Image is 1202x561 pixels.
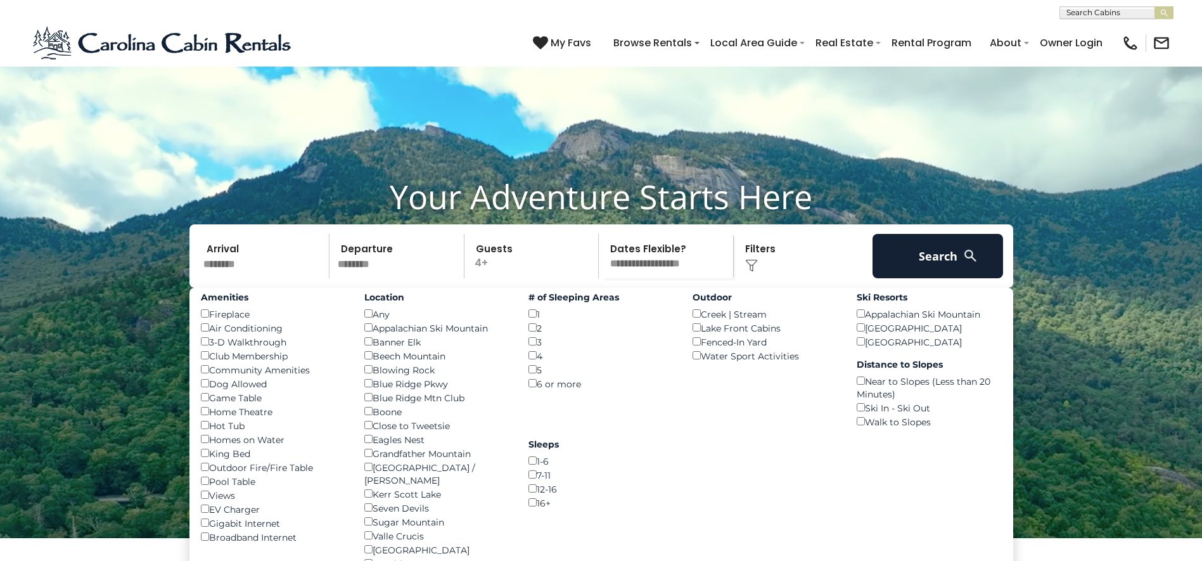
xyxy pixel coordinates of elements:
[693,349,838,363] div: Water Sport Activities
[201,460,346,474] div: Outdoor Fire/Fire Table
[201,390,346,404] div: Game Table
[528,291,674,304] label: # of Sleeping Areas
[857,374,1002,401] div: Near to Slopes (Less than 20 Minutes)
[983,32,1028,54] a: About
[201,377,346,390] div: Dog Allowed
[364,529,509,543] div: Valle Crucis
[1153,34,1170,52] img: mail-regular-black.png
[364,543,509,557] div: [GEOGRAPHIC_DATA]
[364,446,509,460] div: Grandfather Mountain
[364,335,509,349] div: Banner Elk
[364,515,509,529] div: Sugar Mountain
[533,35,594,51] a: My Favs
[364,321,509,335] div: Appalachian Ski Mountain
[528,363,674,377] div: 5
[364,501,509,515] div: Seven Devils
[364,418,509,432] div: Close to Tweetsie
[364,363,509,377] div: Blowing Rock
[201,432,346,446] div: Homes on Water
[704,32,803,54] a: Local Area Guide
[528,454,674,468] div: 1-6
[857,358,1002,371] label: Distance to Slopes
[201,363,346,377] div: Community Amenities
[364,432,509,446] div: Eagles Nest
[693,321,838,335] div: Lake Front Cabins
[1033,32,1109,54] a: Owner Login
[364,390,509,404] div: Blue Ridge Mtn Club
[201,530,346,544] div: Broadband Internet
[201,404,346,418] div: Home Theatre
[201,502,346,516] div: EV Charger
[857,401,1002,415] div: Ski In - Ski Out
[468,234,599,278] p: 4+
[885,32,978,54] a: Rental Program
[10,177,1192,216] h1: Your Adventure Starts Here
[364,460,509,487] div: [GEOGRAPHIC_DATA] / [PERSON_NAME]
[873,234,1004,278] button: Search
[745,259,758,272] img: filter--v1.png
[551,35,591,51] span: My Favs
[857,415,1002,429] div: Walk to Slopes
[528,438,674,451] label: Sleeps
[528,377,674,390] div: 6 or more
[528,468,674,482] div: 7-11
[201,516,346,530] div: Gigabit Internet
[528,349,674,363] div: 4
[364,377,509,390] div: Blue Ridge Pkwy
[528,335,674,349] div: 3
[364,404,509,418] div: Boone
[693,307,838,321] div: Creek | Stream
[201,446,346,460] div: King Bed
[962,248,978,264] img: search-regular-white.png
[1122,34,1139,52] img: phone-regular-black.png
[201,307,346,321] div: Fireplace
[607,32,698,54] a: Browse Rentals
[809,32,879,54] a: Real Estate
[201,335,346,349] div: 3-D Walkthrough
[201,418,346,432] div: Hot Tub
[693,291,838,304] label: Outdoor
[857,335,1002,349] div: [GEOGRAPHIC_DATA]
[364,349,509,363] div: Beech Mountain
[201,321,346,335] div: Air Conditioning
[857,321,1002,335] div: [GEOGRAPHIC_DATA]
[857,307,1002,321] div: Appalachian Ski Mountain
[857,291,1002,304] label: Ski Resorts
[528,496,674,510] div: 16+
[364,291,509,304] label: Location
[32,24,295,62] img: Blue-2.png
[201,488,346,502] div: Views
[693,335,838,349] div: Fenced-In Yard
[201,291,346,304] label: Amenities
[528,307,674,321] div: 1
[201,349,346,363] div: Club Membership
[364,487,509,501] div: Kerr Scott Lake
[528,321,674,335] div: 2
[364,307,509,321] div: Any
[201,474,346,488] div: Pool Table
[528,482,674,496] div: 12-16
